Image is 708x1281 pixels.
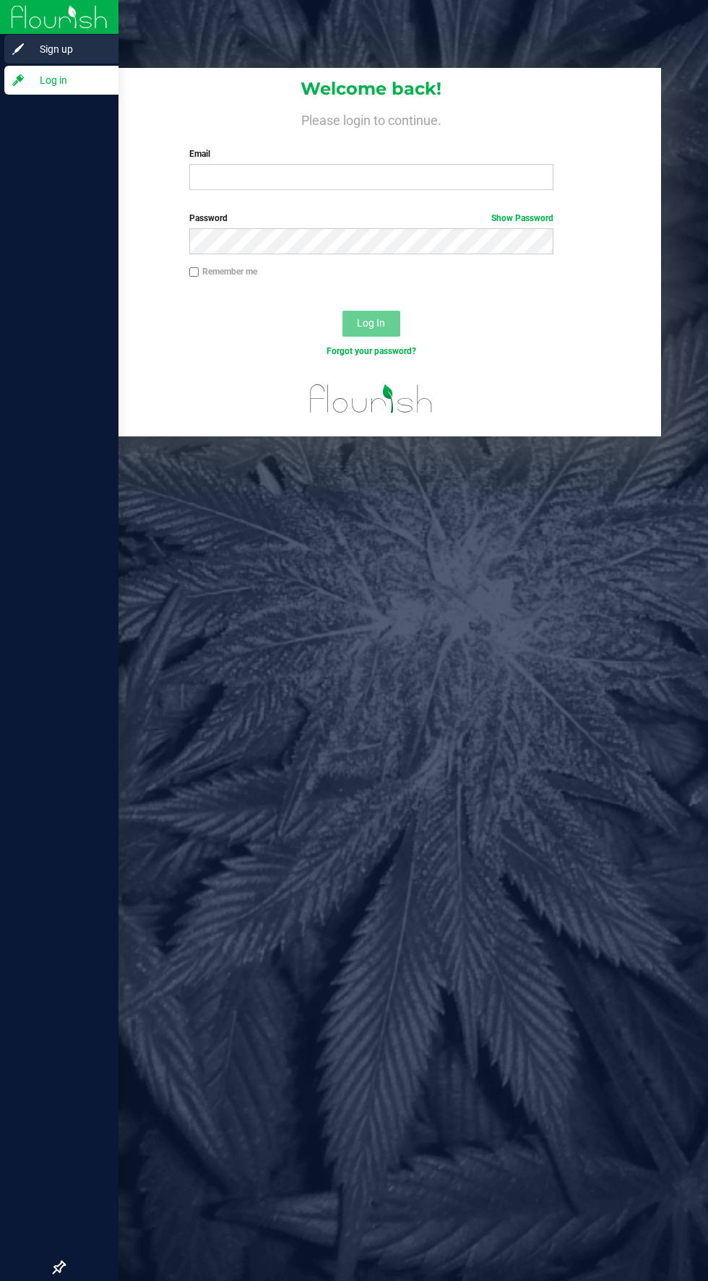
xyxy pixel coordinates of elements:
[491,213,553,223] a: Show Password
[189,147,553,160] label: Email
[327,346,416,356] a: Forgot your password?
[25,72,112,89] span: Log in
[189,265,257,278] label: Remember me
[299,373,444,425] img: flourish_logo.svg
[189,267,199,277] input: Remember me
[82,110,661,127] h4: Please login to continue.
[357,317,385,329] span: Log In
[342,311,400,337] button: Log In
[11,73,25,87] inline-svg: Log in
[82,79,661,98] h1: Welcome back!
[189,213,228,223] span: Password
[25,40,112,58] span: Sign up
[11,42,25,56] inline-svg: Sign up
